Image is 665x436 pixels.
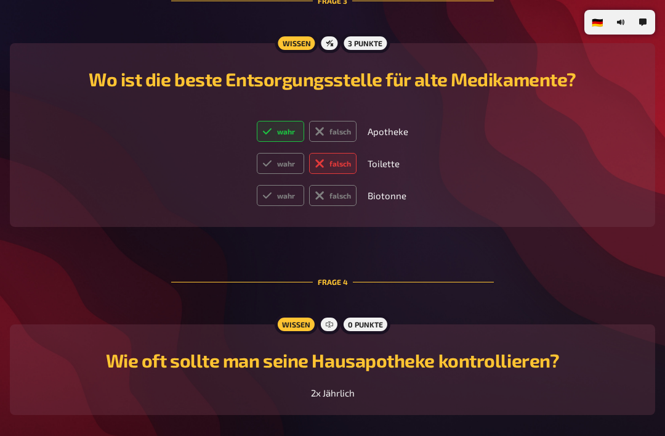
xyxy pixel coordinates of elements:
[275,315,318,334] div: Wissen
[587,12,608,32] li: 🇩🇪
[309,121,357,142] label: falsch
[275,33,318,53] div: Wissen
[257,121,304,142] label: wahr
[25,68,640,90] h2: Wo ist die beste Entsorgungsstelle für alte Medikamente?
[257,185,304,206] label: wahr
[341,33,390,53] div: 3 Punkte
[309,153,357,174] label: falsch
[171,247,494,317] div: Frage 4
[341,315,390,334] div: 0 Punkte
[257,153,304,174] label: wahr
[311,387,355,398] span: 2x Jährlich
[309,185,357,206] label: falsch
[25,349,640,371] h2: Wie oft sollte man seine Hausapotheke kontrollieren?
[368,125,408,139] p: Apotheke
[368,189,408,203] p: Biotonne
[368,157,408,171] p: Toilette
